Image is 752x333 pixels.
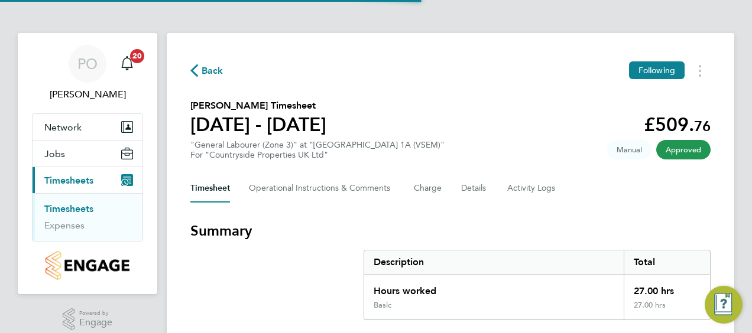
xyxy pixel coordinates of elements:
button: Operational Instructions & Comments [249,174,395,203]
h2: [PERSON_NAME] Timesheet [190,99,326,113]
button: Network [33,114,142,140]
span: 20 [130,49,144,63]
a: 20 [115,45,139,83]
button: Charge [414,174,442,203]
div: Timesheets [33,193,142,241]
span: 76 [694,117,711,135]
span: PO [77,56,98,71]
span: Network [44,122,82,133]
button: Jobs [33,141,142,166]
div: Description [364,250,624,274]
span: Powered by [79,308,112,318]
a: Expenses [44,220,85,231]
nav: Main navigation [18,33,157,294]
a: Powered byEngage [63,308,113,331]
span: Paul O'Shea [32,87,143,102]
button: Following [629,61,685,79]
div: Summary [364,250,711,320]
a: Go to home page [32,251,143,280]
h3: Summary [190,221,711,240]
span: This timesheet has been approved. [656,140,711,159]
button: Timesheet [190,174,230,203]
div: Hours worked [364,275,624,301]
div: Total [624,250,710,274]
div: 27.00 hrs [624,301,710,319]
span: Engage [79,318,112,328]
span: This timesheet was manually created. [607,140,651,159]
button: Engage Resource Center [705,286,743,324]
span: Timesheets [44,175,93,186]
img: countryside-properties-logo-retina.png [46,251,129,280]
span: Following [638,65,675,76]
button: Activity Logs [507,174,557,203]
div: Basic [374,301,391,310]
span: Back [202,64,223,78]
button: Details [461,174,488,203]
button: Timesheets Menu [689,61,711,80]
a: PO[PERSON_NAME] [32,45,143,102]
div: For "Countryside Properties UK Ltd" [190,150,445,160]
span: Jobs [44,148,65,159]
app-decimal: £509. [644,113,711,136]
div: 27.00 hrs [624,275,710,301]
button: Back [190,63,223,78]
h1: [DATE] - [DATE] [190,113,326,136]
button: Timesheets [33,167,142,193]
a: Timesheets [44,203,93,214]
div: "General Labourer (Zone 3)" at "[GEOGRAPHIC_DATA] 1A (VSEM)" [190,140,445,160]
